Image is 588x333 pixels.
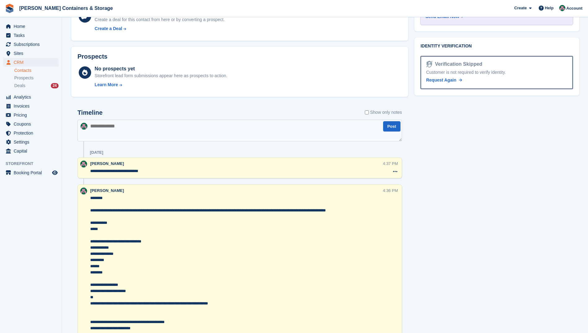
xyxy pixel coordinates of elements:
[426,61,432,68] img: Identity Verification Ready
[90,188,124,193] span: [PERSON_NAME]
[14,83,25,89] span: Deals
[14,147,51,155] span: Capital
[3,168,59,177] a: menu
[3,120,59,128] a: menu
[14,138,51,146] span: Settings
[14,40,51,49] span: Subscriptions
[95,25,224,32] a: Create a Deal
[14,93,51,101] span: Analytics
[51,83,59,88] div: 24
[95,82,227,88] a: Learn More
[3,58,59,67] a: menu
[421,44,573,49] h2: Identity verification
[426,78,457,82] span: Request Again
[3,102,59,110] a: menu
[95,65,227,73] div: No prospects yet
[80,188,87,194] img: Julia Marcham
[545,5,554,11] span: Help
[383,121,400,131] button: Post
[3,129,59,137] a: menu
[426,77,462,83] a: Request Again
[3,111,59,119] a: menu
[383,188,398,193] div: 4:36 PM
[3,22,59,31] a: menu
[432,60,482,68] div: Verification Skipped
[5,4,14,13] img: stora-icon-8386f47178a22dfd0bd8f6a31ec36ba5ce8667c1dd55bd0f319d3a0aa187defe.svg
[14,49,51,58] span: Sites
[14,102,51,110] span: Invoices
[14,58,51,67] span: CRM
[3,93,59,101] a: menu
[77,53,108,60] h2: Prospects
[14,31,51,40] span: Tasks
[14,68,59,73] a: Contacts
[426,69,567,76] div: Customer is not required to verify identity.
[51,169,59,176] a: Preview store
[14,111,51,119] span: Pricing
[559,5,565,11] img: Julia Marcham
[14,168,51,177] span: Booking Portal
[95,16,224,23] div: Create a deal for this contact from here or by converting a prospect.
[95,25,122,32] div: Create a Deal
[3,31,59,40] a: menu
[80,161,87,167] img: Julia Marcham
[77,109,103,116] h2: Timeline
[95,73,227,79] div: Storefront lead form submissions appear here as prospects to action.
[14,120,51,128] span: Coupons
[365,109,402,116] label: Show only notes
[566,5,582,11] span: Account
[90,150,103,155] div: [DATE]
[6,161,62,167] span: Storefront
[14,75,59,81] a: Prospects
[14,82,59,89] a: Deals 24
[14,75,33,81] span: Prospects
[365,109,369,116] input: Show only notes
[3,49,59,58] a: menu
[383,161,398,166] div: 4:37 PM
[14,129,51,137] span: Protection
[3,138,59,146] a: menu
[514,5,527,11] span: Create
[14,22,51,31] span: Home
[81,123,87,130] img: Julia Marcham
[95,82,118,88] div: Learn More
[17,3,115,13] a: [PERSON_NAME] Containers & Storage
[90,161,124,166] span: [PERSON_NAME]
[3,147,59,155] a: menu
[3,40,59,49] a: menu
